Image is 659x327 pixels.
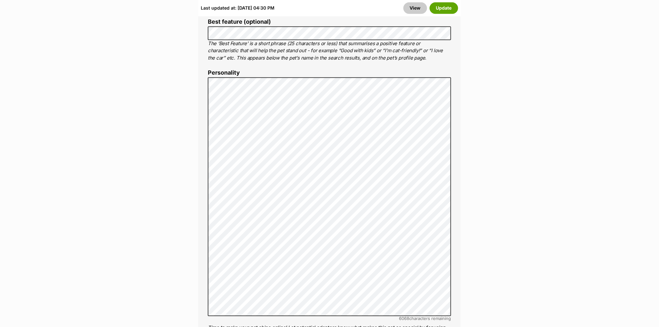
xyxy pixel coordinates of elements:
[430,2,458,14] button: Update
[208,69,451,76] label: Personality
[208,19,451,25] label: Best feature (optional)
[403,2,427,14] a: View
[208,316,451,321] div: characters remaining
[201,2,274,14] div: Last updated at: [DATE] 04:30 PM
[399,316,410,321] span: 6068
[208,40,451,62] p: The ‘Best Feature’ is a short phrase (25 characters or less) that summarises a positive feature o...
